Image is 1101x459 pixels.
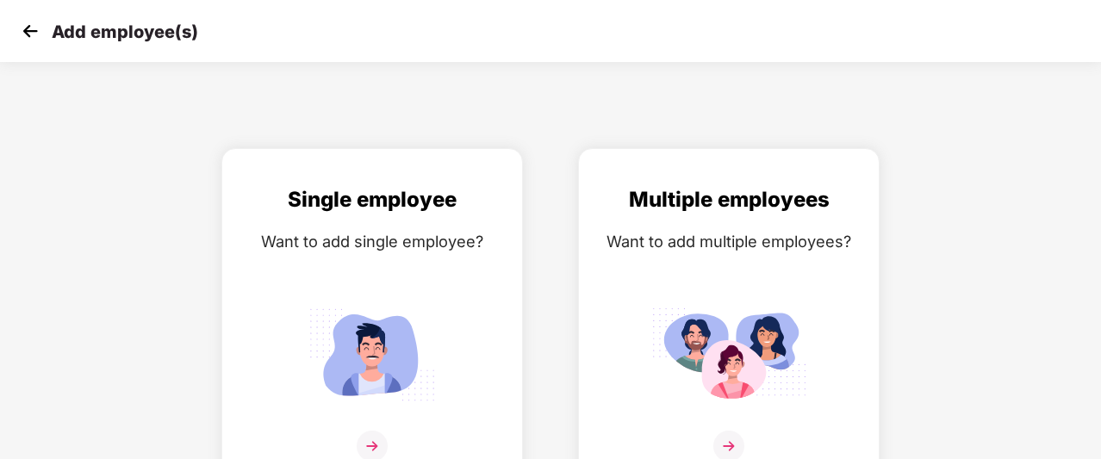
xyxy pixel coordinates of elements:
img: svg+xml;base64,PHN2ZyB4bWxucz0iaHR0cDovL3d3dy53My5vcmcvMjAwMC9zdmciIHdpZHRoPSIzMCIgaGVpZ2h0PSIzMC... [17,18,43,44]
img: svg+xml;base64,PHN2ZyB4bWxucz0iaHR0cDovL3d3dy53My5vcmcvMjAwMC9zdmciIGlkPSJNdWx0aXBsZV9lbXBsb3llZS... [651,301,806,408]
div: Want to add single employee? [239,229,505,254]
div: Multiple employees [596,183,862,216]
div: Want to add multiple employees? [596,229,862,254]
img: svg+xml;base64,PHN2ZyB4bWxucz0iaHR0cDovL3d3dy53My5vcmcvMjAwMC9zdmciIGlkPSJTaW5nbGVfZW1wbG95ZWUiIH... [295,301,450,408]
div: Single employee [239,183,505,216]
p: Add employee(s) [52,22,198,42]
